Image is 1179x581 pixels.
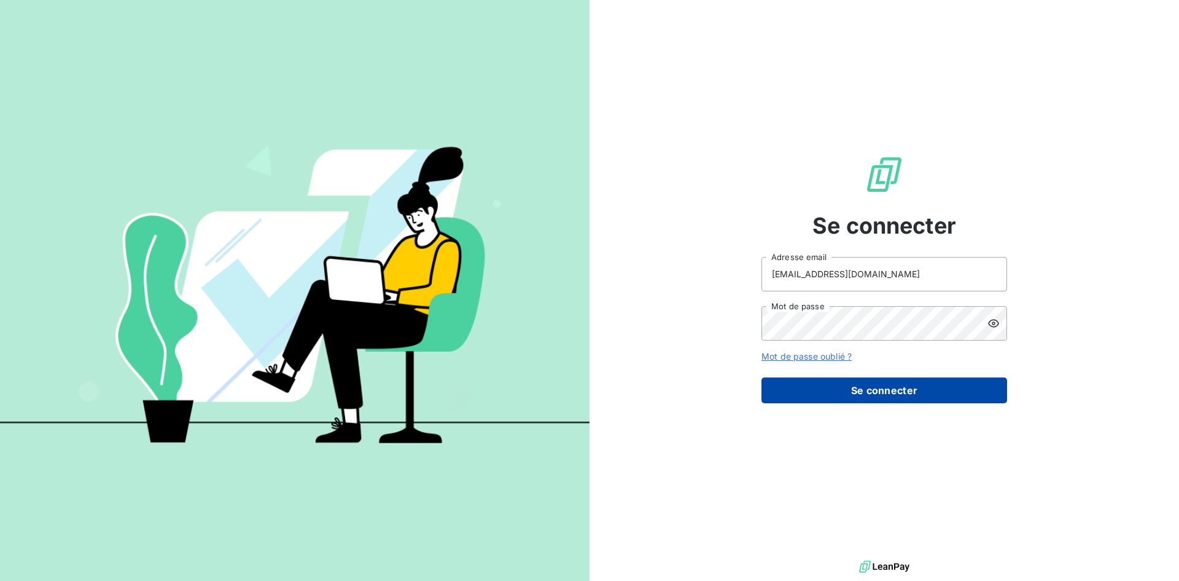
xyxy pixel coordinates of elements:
[761,257,1007,291] input: placeholder
[761,377,1007,403] button: Se connecter
[859,558,909,576] img: logo
[761,351,852,362] a: Mot de passe oublié ?
[812,209,956,242] span: Se connecter
[865,155,904,194] img: Logo LeanPay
